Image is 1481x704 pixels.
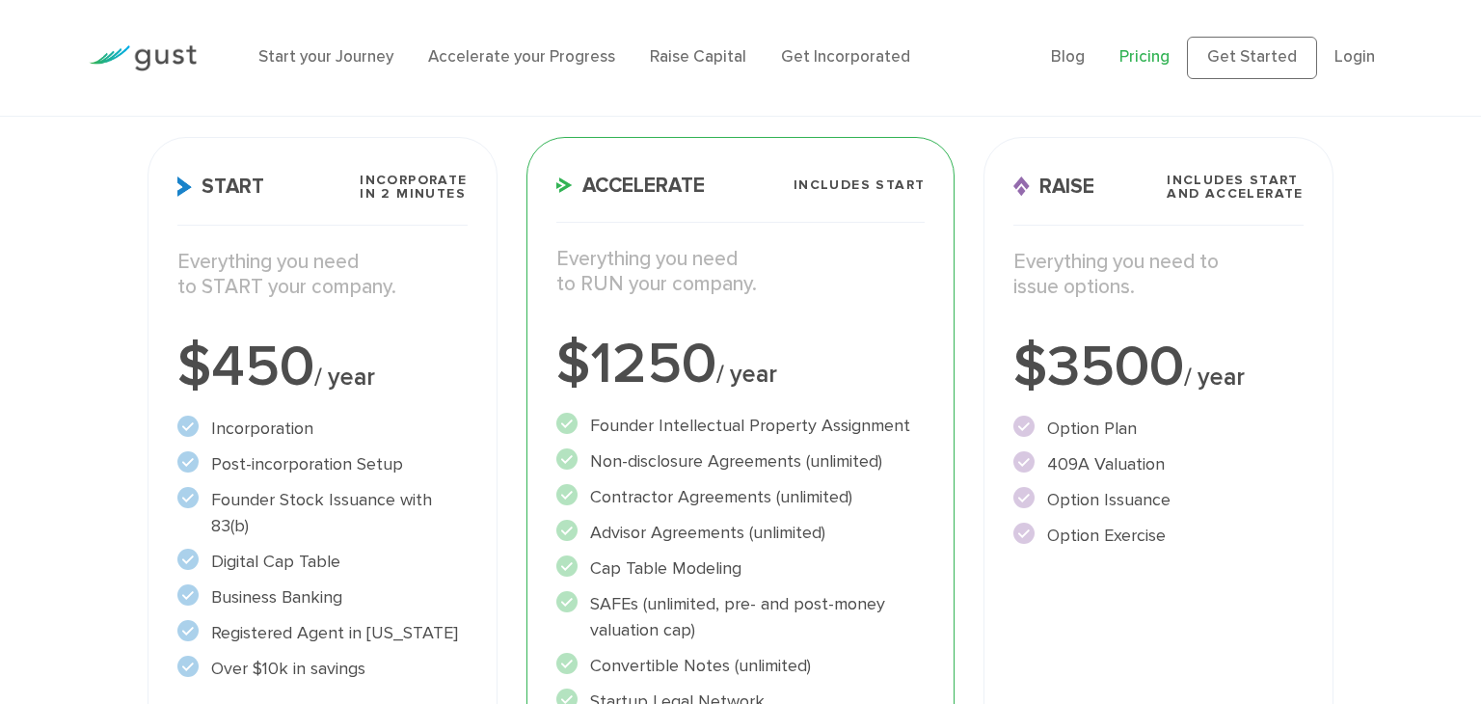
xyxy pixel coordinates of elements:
[556,177,573,193] img: Accelerate Icon
[177,338,467,396] div: $450
[428,47,615,67] a: Accelerate your Progress
[556,448,926,474] li: Non-disclosure Agreements (unlimited)
[177,451,467,477] li: Post-incorporation Setup
[314,363,375,392] span: / year
[177,549,467,575] li: Digital Cap Table
[1013,176,1030,197] img: Raise Icon
[1013,176,1094,197] span: Raise
[1167,174,1304,201] span: Includes START and ACCELERATE
[177,416,467,442] li: Incorporation
[1013,416,1303,442] li: Option Plan
[89,45,197,71] img: Gust Logo
[177,584,467,610] li: Business Banking
[556,336,926,393] div: $1250
[1187,37,1317,79] a: Get Started
[177,620,467,646] li: Registered Agent in [US_STATE]
[794,178,926,192] span: Includes START
[556,653,926,679] li: Convertible Notes (unlimited)
[556,413,926,439] li: Founder Intellectual Property Assignment
[556,247,926,298] p: Everything you need to RUN your company.
[716,360,777,389] span: / year
[1334,47,1375,67] a: Login
[556,520,926,546] li: Advisor Agreements (unlimited)
[556,555,926,582] li: Cap Table Modeling
[1013,487,1303,513] li: Option Issuance
[1184,363,1245,392] span: / year
[360,174,467,201] span: Incorporate in 2 Minutes
[1013,451,1303,477] li: 409A Valuation
[1013,338,1303,396] div: $3500
[556,484,926,510] li: Contractor Agreements (unlimited)
[1119,47,1170,67] a: Pricing
[177,250,467,301] p: Everything you need to START your company.
[258,47,393,67] a: Start your Journey
[177,487,467,539] li: Founder Stock Issuance with 83(b)
[1013,250,1303,301] p: Everything you need to issue options.
[556,176,705,196] span: Accelerate
[1051,47,1085,67] a: Blog
[177,656,467,682] li: Over $10k in savings
[556,591,926,643] li: SAFEs (unlimited, pre- and post-money valuation cap)
[781,47,910,67] a: Get Incorporated
[1013,523,1303,549] li: Option Exercise
[177,176,192,197] img: Start Icon X2
[177,176,264,197] span: Start
[650,47,746,67] a: Raise Capital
